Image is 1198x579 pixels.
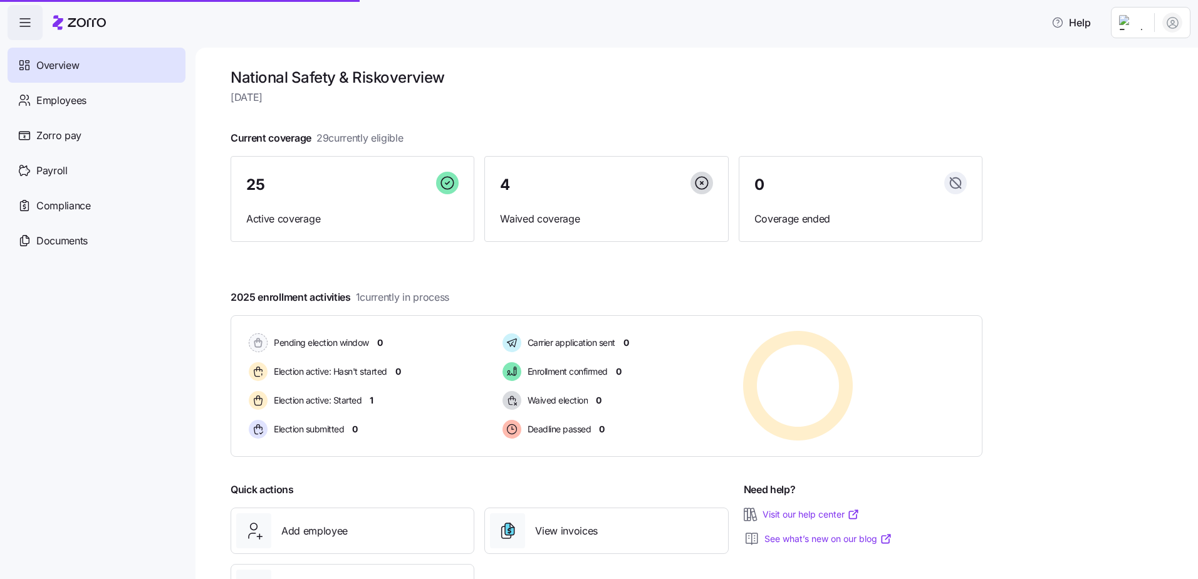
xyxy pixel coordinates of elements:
a: Payroll [8,153,185,188]
span: Waived election [524,394,588,407]
a: Zorro pay [8,118,185,153]
span: Overview [36,58,79,73]
span: Need help? [744,482,796,498]
a: Visit our help center [763,508,860,521]
a: Documents [8,223,185,258]
span: 29 currently eligible [316,130,404,146]
a: See what’s new on our blog [764,533,892,545]
span: 0 [754,177,764,192]
span: 4 [500,177,510,192]
span: Quick actions [231,482,294,498]
span: 1 [370,394,373,407]
span: Election active: Hasn't started [270,365,387,378]
a: Employees [8,83,185,118]
span: [DATE] [231,90,982,105]
button: Help [1041,10,1101,35]
span: Waived coverage [500,211,712,227]
span: 0 [616,365,622,378]
a: Overview [8,48,185,83]
span: Help [1051,15,1091,30]
span: 1 currently in process [356,289,449,305]
span: Active coverage [246,211,459,227]
span: Payroll [36,163,68,179]
span: Election submitted [270,423,344,436]
span: 2025 enrollment activities [231,289,449,305]
span: Documents [36,233,88,249]
span: 0 [599,423,605,436]
span: 0 [596,394,602,407]
span: Current coverage [231,130,404,146]
span: Enrollment confirmed [524,365,608,378]
span: Election active: Started [270,394,362,407]
span: Employees [36,93,86,108]
span: 0 [395,365,401,378]
span: Compliance [36,198,91,214]
span: View invoices [535,523,598,539]
span: 0 [377,336,383,349]
span: Coverage ended [754,211,967,227]
span: 0 [623,336,629,349]
span: Zorro pay [36,128,81,143]
span: Deadline passed [524,423,591,436]
span: 0 [352,423,358,436]
a: Compliance [8,188,185,223]
h1: National Safety & Risk overview [231,68,982,87]
img: Employer logo [1119,15,1144,30]
span: Add employee [281,523,348,539]
span: Carrier application sent [524,336,615,349]
span: 25 [246,177,264,192]
span: Pending election window [270,336,369,349]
